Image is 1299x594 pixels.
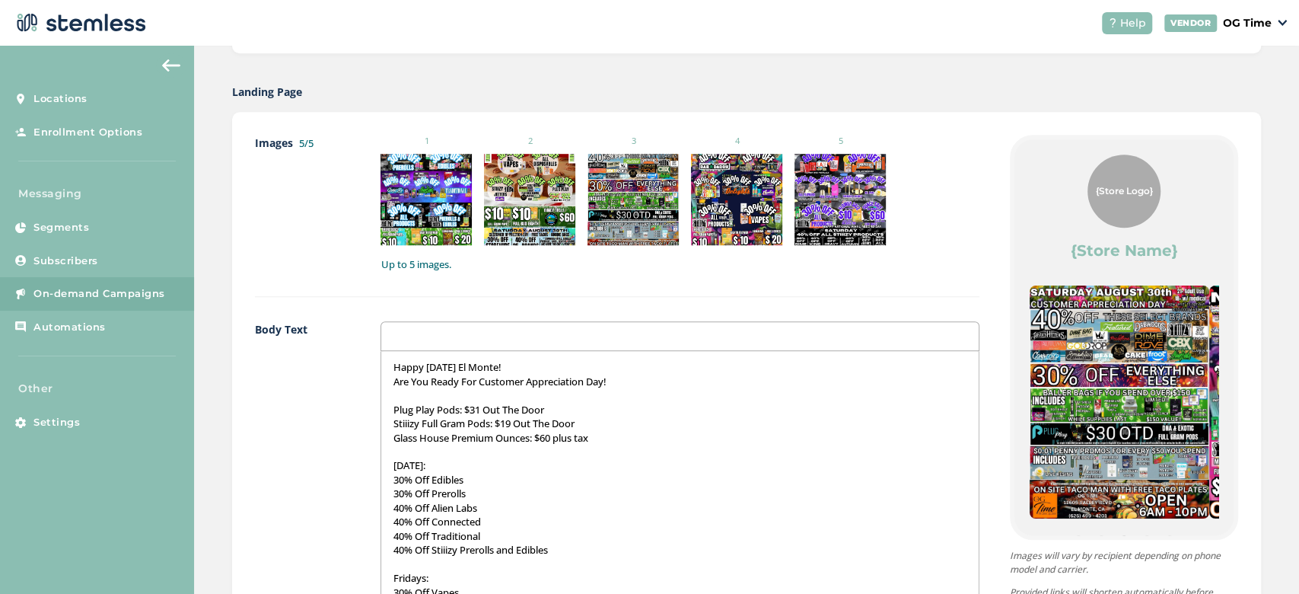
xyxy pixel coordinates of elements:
small: 3 [587,135,679,148]
p: Plug Play Pods: $31 Out The Door [393,403,967,417]
span: Locations [33,91,88,107]
p: 40% Off Connected [393,515,967,529]
label: {Store Name} [1071,240,1178,261]
span: {Store Logo} [1096,184,1153,198]
p: [DATE]: [393,458,967,472]
p: 30% Off Edibles [393,473,967,487]
p: 30% Off Prerolls [393,487,967,500]
label: Images [255,135,350,272]
p: Stiiizy Full Gram Pods: $19 Out The Door [393,417,967,430]
img: 2Q== [794,154,886,245]
img: 9k= [587,154,679,245]
p: OG Time [1223,15,1272,31]
div: VENDOR [1164,14,1217,32]
button: Item 1 [1090,528,1113,551]
small: 4 [691,135,782,148]
img: Z [691,154,782,245]
label: Landing Page [232,84,302,100]
span: Subscribers [33,254,98,269]
img: icon-help-white-03924b79.svg [1108,18,1117,27]
span: Automations [33,320,106,335]
img: Z [484,154,575,245]
p: Fridays: [393,571,967,585]
span: Settings [33,415,80,430]
button: Item 0 [1067,528,1090,551]
p: 40% Off Traditional [393,529,967,543]
img: icon-arrow-back-accent-c549486e.svg [162,59,180,72]
p: Glass House Premium Ounces: $60 plus tax [393,431,967,445]
img: 9k= [1030,286,1209,519]
button: Item 4 [1158,528,1181,551]
iframe: Chat Widget [1223,521,1299,594]
label: Up to 5 images. [380,257,979,273]
span: Enrollment Options [33,125,142,140]
span: Help [1120,15,1146,31]
span: Segments [33,220,89,235]
small: 5 [794,135,886,148]
span: On-demand Campaigns [33,286,165,302]
img: logo-dark-0685b13c.svg [12,8,146,38]
img: icon_down-arrow-small-66adaf34.svg [1278,20,1287,26]
p: Images will vary by recipient depending on phone model and carrier. [1010,549,1238,576]
p: Are You Ready For Customer Appreciation Day! [393,375,967,388]
small: 2 [484,135,575,148]
img: Z [380,154,472,245]
p: 40% Off Stiiizy Prerolls and Edibles [393,543,967,557]
button: Item 2 [1113,528,1135,551]
p: 40% Off Alien Labs [393,501,967,515]
button: Item 3 [1135,528,1158,551]
small: 1 [380,135,472,148]
p: Happy [DATE] El Monte! [393,360,967,374]
label: 5/5 [299,136,314,150]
